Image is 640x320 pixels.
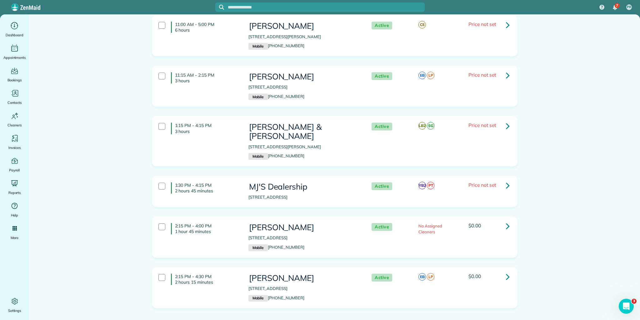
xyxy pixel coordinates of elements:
[175,129,239,134] p: 3 hours
[418,273,426,281] span: EB
[248,153,304,158] a: Mobile[PHONE_NUMBER]
[8,145,21,151] span: Invoices
[2,111,27,128] a: Cleaners
[372,182,392,190] span: Active
[175,229,239,234] p: 1 hour 45 minutes
[427,72,434,79] span: LP
[248,245,304,250] a: Mobile[PHONE_NUMBER]
[7,122,22,128] span: Cleaners
[7,99,22,106] span: Contacts
[171,22,239,33] h4: 11:00 AM - 5:00 PM
[418,223,442,235] span: No Assigned Cleaners
[418,122,426,130] span: LB2
[468,122,496,128] span: Price not set
[608,1,622,14] div: 7 unread notifications
[248,144,359,150] p: [STREET_ADDRESS][PERSON_NAME]
[3,54,26,61] span: Appointments
[248,286,359,292] p: [STREET_ADDRESS]
[372,72,392,80] span: Active
[248,244,268,251] small: Mobile
[468,222,481,229] span: $0.00
[248,22,359,31] h3: [PERSON_NAME]
[8,190,21,196] span: Reports
[175,279,239,285] p: 2 hours 15 minutes
[427,182,434,189] span: PT
[2,66,27,83] a: Bookings
[418,21,426,28] span: CE
[468,72,496,78] span: Price not set
[248,94,268,100] small: Mobile
[248,295,268,302] small: Mobile
[372,22,392,29] span: Active
[171,223,239,234] h4: 2:15 PM - 4:00 PM
[248,94,304,99] a: Mobile[PHONE_NUMBER]
[248,72,359,81] h3: [PERSON_NAME]
[372,223,392,231] span: Active
[248,295,304,300] a: Mobile[PHONE_NUMBER]
[9,167,20,173] span: Payroll
[215,5,224,10] button: Focus search
[171,182,239,194] h4: 1:30 PM - 4:15 PM
[418,72,426,79] span: EB
[619,299,634,314] iframe: Intercom live chat
[2,201,27,218] a: Help
[248,153,268,160] small: Mobile
[11,235,18,241] span: More
[468,21,496,27] span: Price not set
[248,223,359,232] h3: [PERSON_NAME]
[418,182,426,189] span: YB2
[248,235,359,241] p: [STREET_ADDRESS]
[2,156,27,173] a: Payroll
[2,178,27,196] a: Reports
[248,43,268,50] small: Mobile
[2,133,27,151] a: Invoices
[616,3,618,8] span: 7
[175,27,239,33] p: 6 hours
[372,274,392,282] span: Active
[175,188,239,194] p: 2 hours 45 minutes
[632,299,637,304] span: 3
[2,296,27,314] a: Settings
[468,273,481,279] span: $0.00
[6,32,23,38] span: Dashboard
[248,194,359,201] p: [STREET_ADDRESS]
[2,21,27,38] a: Dashboard
[248,43,304,48] a: Mobile[PHONE_NUMBER]
[468,182,496,188] span: Price not set
[427,273,434,281] span: LP
[248,34,359,40] p: [STREET_ADDRESS][PERSON_NAME]
[171,123,239,134] h4: 1:15 PM - 4:15 PM
[11,212,18,218] span: Help
[171,72,239,84] h4: 11:15 AM - 2:15 PM
[248,182,359,191] h3: MJ'S Dealership
[2,88,27,106] a: Contacts
[372,123,392,130] span: Active
[175,78,239,84] p: 3 hours
[248,84,359,90] p: [STREET_ADDRESS]
[8,307,21,314] span: Settings
[627,5,631,10] span: PR
[7,77,22,83] span: Bookings
[427,122,434,130] span: SG
[2,43,27,61] a: Appointments
[219,5,224,10] svg: Focus search
[248,274,359,283] h3: [PERSON_NAME]
[248,123,359,140] h3: [PERSON_NAME] & [PERSON_NAME]
[171,274,239,285] h4: 2:15 PM - 4:30 PM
